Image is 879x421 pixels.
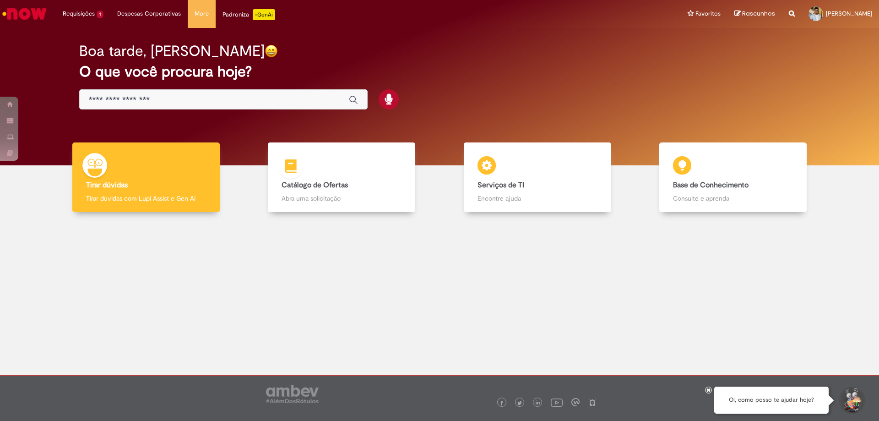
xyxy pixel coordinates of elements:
p: Consulte e aprenda [673,194,793,203]
p: Encontre ajuda [477,194,597,203]
span: [PERSON_NAME] [826,10,872,17]
a: Catálogo de Ofertas Abra uma solicitação [244,142,440,213]
b: Base de Conhecimento [673,180,749,190]
img: happy-face.png [265,44,278,58]
img: logo_footer_naosei.png [588,398,597,406]
button: Iniciar Conversa de Suporte [838,387,865,414]
img: logo_footer_linkedin.png [536,400,540,406]
h2: Boa tarde, [PERSON_NAME] [79,43,265,59]
p: +GenAi [253,9,275,20]
span: Despesas Corporativas [117,9,181,18]
a: Base de Conhecimento Consulte e aprenda [635,142,831,213]
span: More [195,9,209,18]
img: logo_footer_youtube.png [551,396,563,408]
a: Rascunhos [734,10,775,18]
b: Serviços de TI [477,180,524,190]
img: logo_footer_facebook.png [499,401,504,405]
b: Tirar dúvidas [86,180,128,190]
p: Tirar dúvidas com Lupi Assist e Gen Ai [86,194,206,203]
p: Abra uma solicitação [282,194,402,203]
span: Requisições [63,9,95,18]
a: Serviços de TI Encontre ajuda [439,142,635,213]
span: Favoritos [695,9,721,18]
img: logo_footer_workplace.png [571,398,580,406]
img: logo_footer_twitter.png [517,401,522,405]
span: Rascunhos [742,9,775,18]
span: 1 [97,11,103,18]
img: logo_footer_ambev_rotulo_gray.png [266,385,319,403]
h2: O que você procura hoje? [79,64,800,80]
div: Oi, como posso te ajudar hoje? [714,387,829,414]
div: Padroniza [222,9,275,20]
img: ServiceNow [1,5,48,23]
a: Tirar dúvidas Tirar dúvidas com Lupi Assist e Gen Ai [48,142,244,213]
b: Catálogo de Ofertas [282,180,348,190]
